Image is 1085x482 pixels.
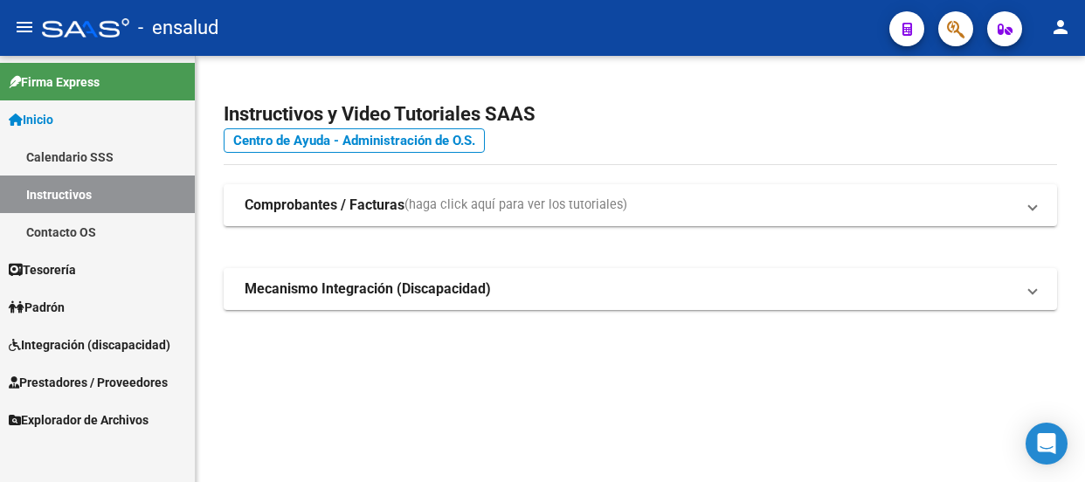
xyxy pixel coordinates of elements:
span: Firma Express [9,72,100,92]
span: Padrón [9,298,65,317]
mat-expansion-panel-header: Mecanismo Integración (Discapacidad) [224,268,1057,310]
div: Open Intercom Messenger [1026,423,1068,465]
span: - ensalud [138,9,218,47]
span: (haga click aquí para ver los tutoriales) [404,196,627,215]
mat-icon: menu [14,17,35,38]
span: Prestadores / Proveedores [9,373,168,392]
strong: Comprobantes / Facturas [245,196,404,215]
span: Inicio [9,110,53,129]
span: Tesorería [9,260,76,279]
span: Explorador de Archivos [9,410,149,430]
strong: Mecanismo Integración (Discapacidad) [245,279,491,299]
mat-expansion-panel-header: Comprobantes / Facturas(haga click aquí para ver los tutoriales) [224,184,1057,226]
h2: Instructivos y Video Tutoriales SAAS [224,98,1057,131]
a: Centro de Ayuda - Administración de O.S. [224,128,485,153]
mat-icon: person [1050,17,1071,38]
span: Integración (discapacidad) [9,335,170,355]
